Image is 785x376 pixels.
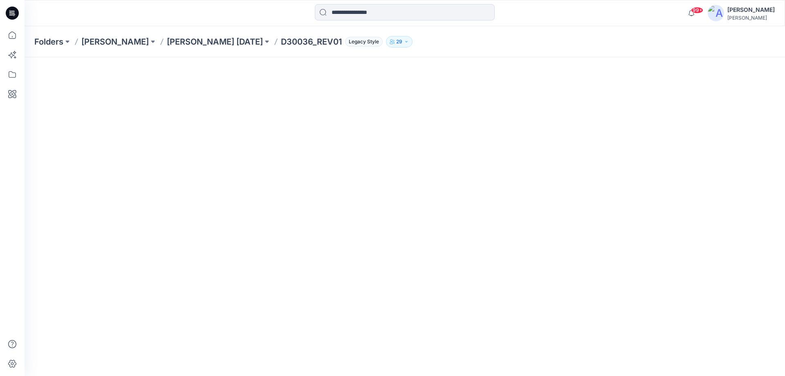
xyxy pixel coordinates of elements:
div: [PERSON_NAME] [727,15,775,21]
span: Legacy Style [345,37,383,47]
button: 29 [386,36,413,47]
div: [PERSON_NAME] [727,5,775,15]
button: Legacy Style [342,36,383,47]
a: [PERSON_NAME] [DATE] [167,36,263,47]
iframe: edit-style [25,57,785,376]
span: 99+ [691,7,703,14]
p: D30036_REV01 [281,36,342,47]
img: avatar [708,5,724,21]
p: 29 [396,37,402,46]
a: Folders [34,36,63,47]
a: [PERSON_NAME] [81,36,149,47]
